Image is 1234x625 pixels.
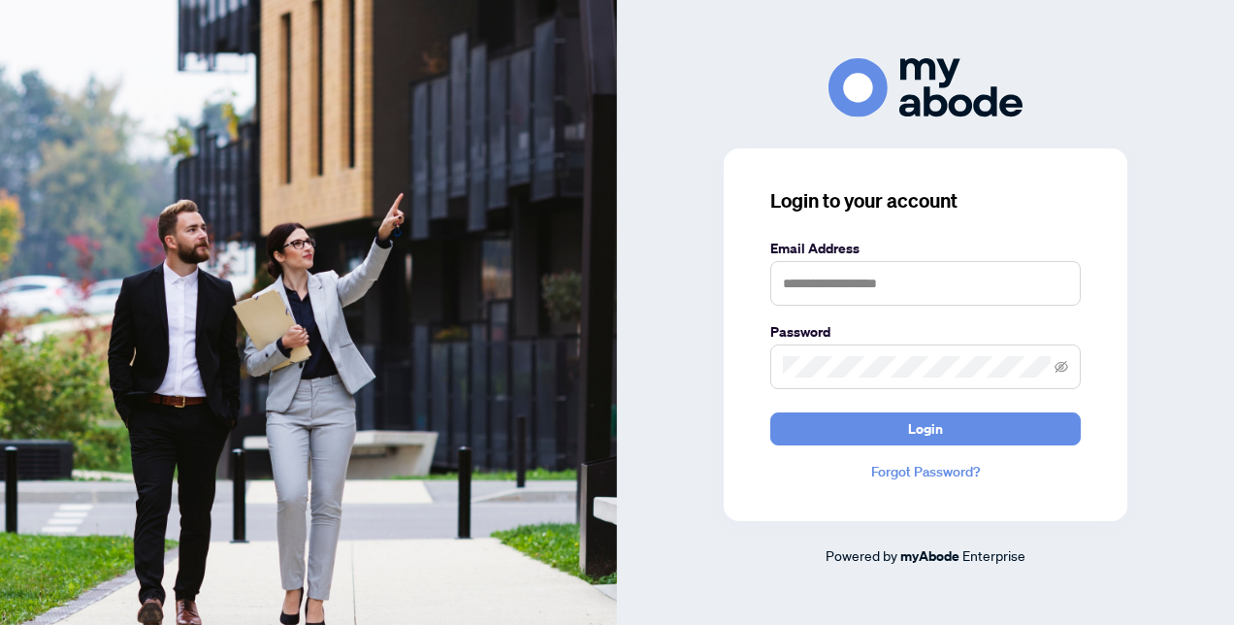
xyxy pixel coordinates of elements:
[828,58,1023,117] img: ma-logo
[908,413,943,444] span: Login
[770,238,1081,259] label: Email Address
[1055,360,1068,374] span: eye-invisible
[770,412,1081,445] button: Login
[770,321,1081,343] label: Password
[962,546,1025,564] span: Enterprise
[900,545,959,567] a: myAbode
[770,187,1081,214] h3: Login to your account
[826,546,897,564] span: Powered by
[770,461,1081,482] a: Forgot Password?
